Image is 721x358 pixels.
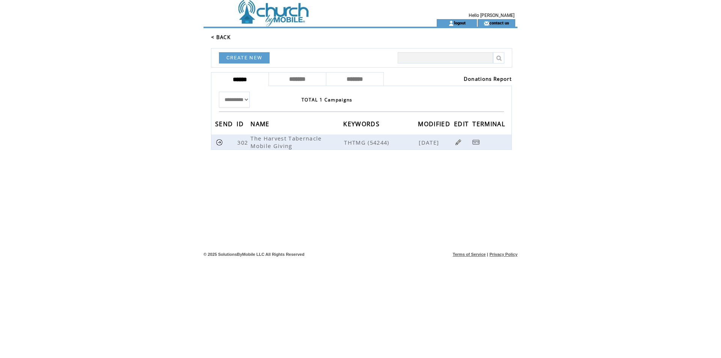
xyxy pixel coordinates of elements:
[454,20,466,25] a: logout
[489,20,509,25] a: contact us
[250,121,271,126] a: NAME
[237,121,246,126] a: ID
[448,20,454,26] img: account_icon.gif
[302,97,353,103] span: TOTAL 1 Campaigns
[237,118,246,132] span: ID
[250,118,271,132] span: NAME
[343,118,382,132] span: KEYWORDS
[464,76,512,82] a: Donations Report
[419,139,441,146] span: [DATE]
[484,20,489,26] img: contact_us_icon.gif
[343,121,382,126] a: KEYWORDS
[219,52,270,63] a: CREATE NEW
[418,118,452,132] span: MODIFIED
[472,118,507,132] span: TERMINAL
[211,34,231,41] a: < BACK
[453,252,486,257] a: Terms of Service
[418,121,452,126] a: MODIFIED
[344,139,417,146] span: THTMG (54244)
[215,118,235,132] span: SEND
[487,252,488,257] span: |
[489,252,517,257] a: Privacy Policy
[237,139,250,146] span: 302
[469,13,514,18] span: Hello [PERSON_NAME]
[454,118,471,132] span: EDIT
[250,134,321,150] span: The Harvest Tabernacle Mobile Giving
[204,252,305,257] span: © 2025 SolutionsByMobile LLC All Rights Reserved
